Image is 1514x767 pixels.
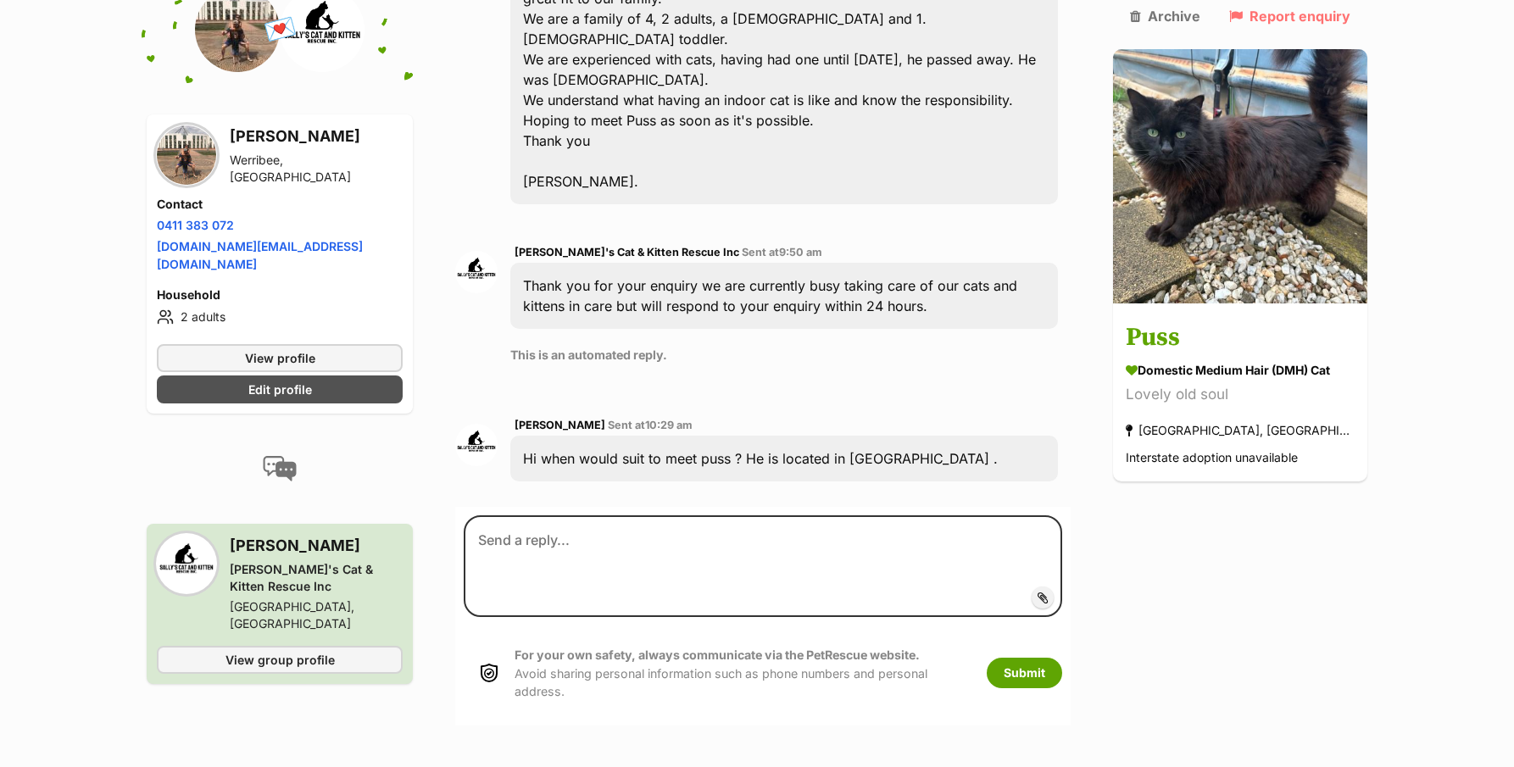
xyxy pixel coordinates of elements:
strong: For your own safety, always communicate via the PetRescue website. [515,648,920,662]
span: View group profile [225,650,335,668]
span: Interstate adoption unavailable [1126,451,1298,465]
img: Sally's Cat & Kitten Rescue Inc profile pic [157,533,216,592]
a: Report enquiry [1229,8,1350,24]
a: Edit profile [157,375,403,403]
div: Domestic Medium Hair (DMH) Cat [1126,362,1355,380]
a: [DOMAIN_NAME][EMAIL_ADDRESS][DOMAIN_NAME] [157,238,363,270]
h3: [PERSON_NAME] [230,533,403,557]
h4: Household [157,286,403,303]
a: View profile [157,343,403,371]
div: [PERSON_NAME]'s Cat & Kitten Rescue Inc [230,560,403,594]
div: Werribee, [GEOGRAPHIC_DATA] [230,151,403,185]
button: Submit [987,658,1062,688]
div: Thank you for your enquiry we are currently busy taking care of our cats and kittens in care but ... [510,263,1058,329]
span: [PERSON_NAME] [515,419,605,431]
div: Hi when would suit to meet puss ? He is located in [GEOGRAPHIC_DATA] . [510,436,1058,481]
div: Lovely old soul [1126,384,1355,407]
img: conversation-icon-4a6f8262b818ee0b60e3300018af0b2d0b884aa5de6e9bcb8d3d4eeb1a70a7c4.svg [263,455,297,481]
a: Puss Domestic Medium Hair (DMH) Cat Lovely old soul [GEOGRAPHIC_DATA], [GEOGRAPHIC_DATA] Intersta... [1113,307,1367,482]
p: Avoid sharing personal information such as phone numbers and personal address. [515,646,970,700]
img: Sally Plumb profile pic [455,424,498,466]
span: Sent at [608,419,693,431]
img: Puss [1113,49,1367,303]
span: 9:50 am [779,246,822,258]
img: Sally's Cat & Kitten Rescue Inc profile pic [455,251,498,293]
span: Sent at [742,246,822,258]
h3: Puss [1126,320,1355,358]
p: This is an automated reply. [510,346,1058,364]
a: View group profile [157,645,403,673]
span: 💌 [261,11,299,47]
span: View profile [245,348,315,366]
h4: Contact [157,195,403,212]
div: [GEOGRAPHIC_DATA], [GEOGRAPHIC_DATA] [230,597,403,631]
div: [GEOGRAPHIC_DATA], [GEOGRAPHIC_DATA] [1126,420,1355,442]
a: 0411 383 072 [157,217,234,231]
a: Archive [1130,8,1200,24]
span: 10:29 am [645,419,693,431]
h3: [PERSON_NAME] [230,124,403,147]
span: [PERSON_NAME]'s Cat & Kitten Rescue Inc [515,246,739,258]
span: Edit profile [248,380,312,397]
li: 2 adults [157,306,403,326]
img: Celestè Ramos profile pic [157,125,216,184]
